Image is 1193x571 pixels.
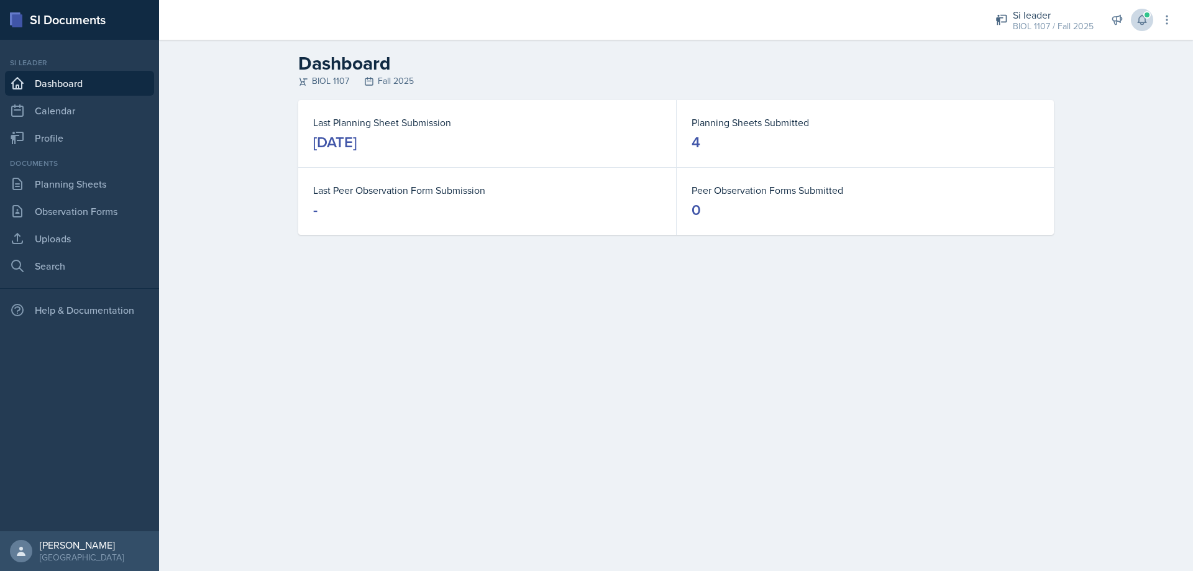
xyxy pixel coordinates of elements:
[692,183,1039,198] dt: Peer Observation Forms Submitted
[692,200,701,220] div: 0
[5,126,154,150] a: Profile
[5,171,154,196] a: Planning Sheets
[40,539,124,551] div: [PERSON_NAME]
[5,57,154,68] div: Si leader
[1013,7,1094,22] div: Si leader
[313,115,661,130] dt: Last Planning Sheet Submission
[5,226,154,251] a: Uploads
[5,199,154,224] a: Observation Forms
[313,132,357,152] div: [DATE]
[5,158,154,169] div: Documents
[5,254,154,278] a: Search
[313,200,318,220] div: -
[1013,20,1094,33] div: BIOL 1107 / Fall 2025
[692,132,700,152] div: 4
[5,298,154,322] div: Help & Documentation
[692,115,1039,130] dt: Planning Sheets Submitted
[5,98,154,123] a: Calendar
[298,52,1054,75] h2: Dashboard
[313,183,661,198] dt: Last Peer Observation Form Submission
[40,551,124,564] div: [GEOGRAPHIC_DATA]
[5,71,154,96] a: Dashboard
[298,75,1054,88] div: BIOL 1107 Fall 2025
